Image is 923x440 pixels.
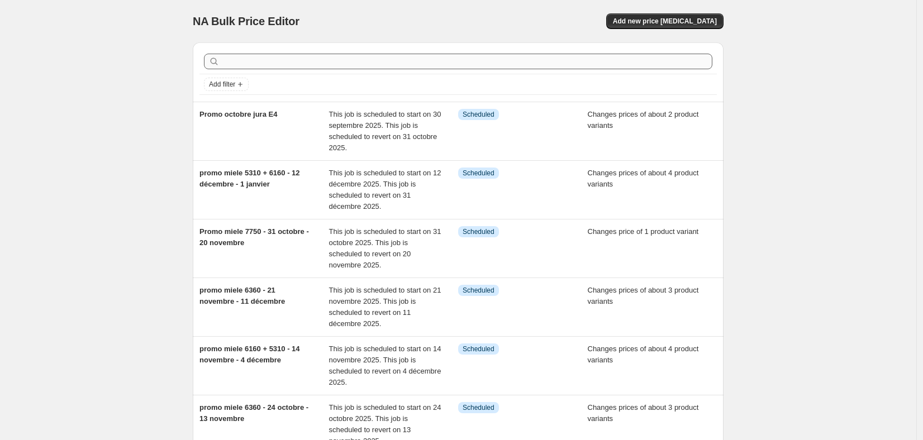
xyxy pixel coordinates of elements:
[463,286,494,295] span: Scheduled
[199,169,300,188] span: promo miele 5310 + 6160 - 12 décembre - 1 janvier
[199,403,308,423] span: promo miele 6360 - 24 octobre - 13 novembre
[204,78,249,91] button: Add filter
[329,227,441,269] span: This job is scheduled to start on 31 octobre 2025. This job is scheduled to revert on 20 novembre...
[199,110,277,118] span: Promo octobre jura E4
[606,13,724,29] button: Add new price [MEDICAL_DATA]
[588,110,699,130] span: Changes prices of about 2 product variants
[588,169,699,188] span: Changes prices of about 4 product variants
[463,169,494,178] span: Scheduled
[199,227,309,247] span: Promo miele 7750 - 31 octobre - 20 novembre
[588,286,699,305] span: Changes prices of about 3 product variants
[463,227,494,236] span: Scheduled
[463,345,494,353] span: Scheduled
[199,286,285,305] span: promo miele 6360 - 21 novembre - 11 décembre
[199,345,300,364] span: promo miele 6160 + 5310 - 14 novembre - 4 décembre
[209,80,235,89] span: Add filter
[193,15,299,27] span: NA Bulk Price Editor
[588,403,699,423] span: Changes prices of about 3 product variants
[329,345,441,386] span: This job is scheduled to start on 14 novembre 2025. This job is scheduled to revert on 4 décembre...
[329,169,441,211] span: This job is scheduled to start on 12 décembre 2025. This job is scheduled to revert on 31 décembr...
[613,17,717,26] span: Add new price [MEDICAL_DATA]
[329,286,441,328] span: This job is scheduled to start on 21 novembre 2025. This job is scheduled to revert on 11 décembr...
[329,110,441,152] span: This job is scheduled to start on 30 septembre 2025. This job is scheduled to revert on 31 octobr...
[463,110,494,119] span: Scheduled
[588,227,699,236] span: Changes price of 1 product variant
[463,403,494,412] span: Scheduled
[588,345,699,364] span: Changes prices of about 4 product variants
